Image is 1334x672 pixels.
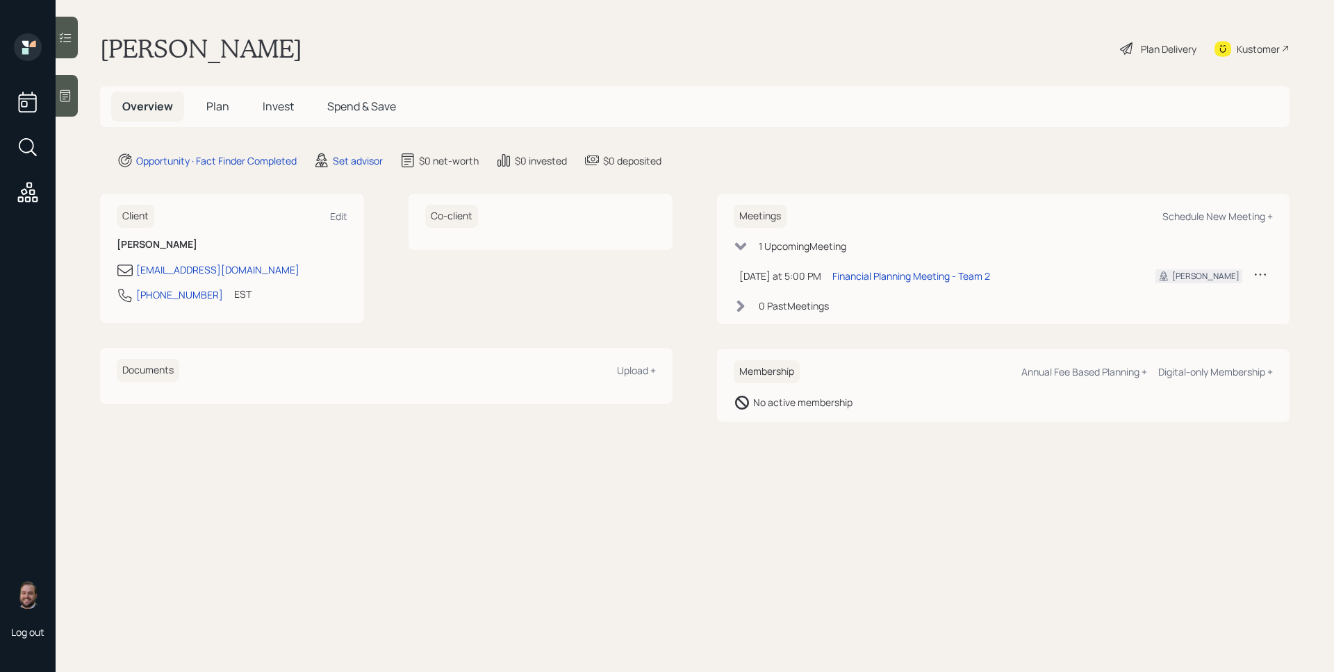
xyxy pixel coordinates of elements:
div: Kustomer [1237,42,1280,56]
div: EST [234,287,252,301]
h6: Client [117,205,154,228]
div: Plan Delivery [1141,42,1196,56]
h6: [PERSON_NAME] [117,239,347,251]
div: [EMAIL_ADDRESS][DOMAIN_NAME] [136,262,299,277]
div: Upload + [617,364,656,377]
h6: Documents [117,359,179,382]
div: [PERSON_NAME] [1172,270,1240,283]
span: Spend & Save [327,99,396,114]
div: No active membership [753,395,853,410]
div: [DATE] at 5:00 PM [739,269,821,283]
img: james-distasi-headshot.png [14,581,42,609]
div: Financial Planning Meeting - Team 2 [832,269,990,283]
h1: [PERSON_NAME] [100,33,302,64]
div: $0 net-worth [419,153,479,168]
div: $0 deposited [603,153,661,168]
h6: Co-client [425,205,478,228]
span: Plan [206,99,229,114]
div: 1 Upcoming Meeting [759,239,846,253]
div: 0 Past Meeting s [759,299,829,313]
div: Opportunity · Fact Finder Completed [136,153,297,168]
div: Digital-only Membership + [1158,365,1273,378]
div: Log out [11,625,44,639]
h6: Membership [734,360,800,383]
span: Invest [263,99,294,114]
div: [PHONE_NUMBER] [136,287,223,302]
div: Edit [330,210,347,223]
span: Overview [122,99,173,114]
h6: Meetings [734,205,787,228]
div: Annual Fee Based Planning + [1021,365,1147,378]
div: $0 invested [515,153,567,168]
div: Set advisor [333,153,383,168]
div: Schedule New Meeting + [1162,210,1273,223]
